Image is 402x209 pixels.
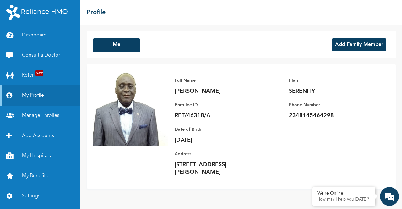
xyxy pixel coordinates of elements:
[175,101,263,109] p: Enrollee ID
[175,77,263,84] p: Full Name
[175,161,263,176] p: [STREET_ADDRESS][PERSON_NAME]
[12,31,25,47] img: d_794563401_company_1708531726252_794563401
[289,101,377,109] p: Phone Number
[175,150,263,158] p: Address
[317,191,371,196] div: We're Online!
[87,8,106,17] h2: Profile
[3,154,120,176] textarea: Type your message and hit 'Enter'
[289,77,377,84] p: Plan
[35,70,43,76] span: New
[289,112,377,119] p: 2348145464298
[175,112,263,119] p: RET/46318/A
[175,87,263,95] p: [PERSON_NAME]
[93,70,168,146] img: Enrollee
[289,87,377,95] p: SERENITY
[175,126,263,133] p: Date of Birth
[62,176,120,195] div: FAQs
[3,187,62,191] span: Conversation
[93,38,140,52] button: Me
[317,197,371,202] p: How may I help you today?
[175,136,263,144] p: [DATE]
[33,35,106,43] div: Chat with us now
[6,5,68,20] img: RelianceHMO's Logo
[103,3,118,18] div: Minimize live chat window
[36,70,87,134] span: We're online!
[332,38,386,51] button: Add Family Member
